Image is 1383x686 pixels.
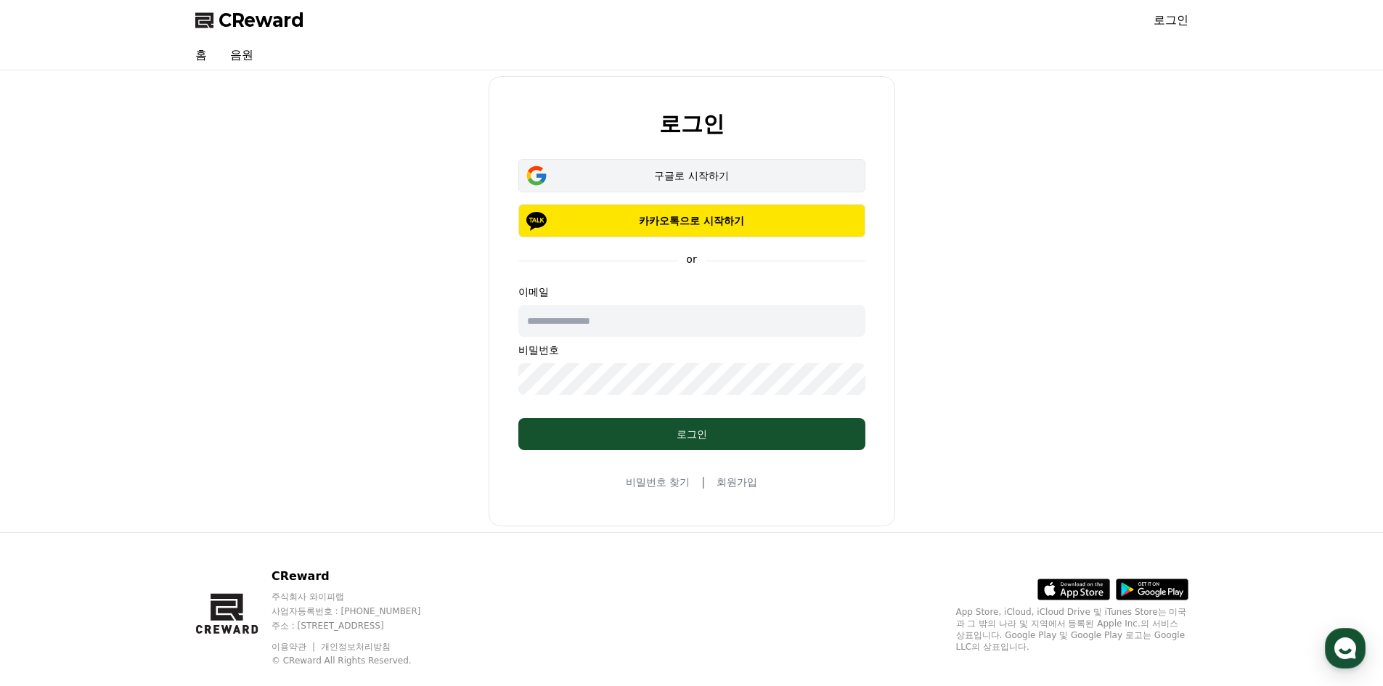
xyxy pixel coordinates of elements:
[219,9,304,32] span: CReward
[539,168,844,183] div: 구글로 시작하기
[187,460,279,497] a: 설정
[272,568,449,585] p: CReward
[701,473,705,491] span: |
[717,475,757,489] a: 회원가입
[184,41,219,70] a: 홈
[518,418,865,450] button: 로그인
[272,620,449,632] p: 주소 : [STREET_ADDRESS]
[659,112,725,136] h2: 로그인
[195,9,304,32] a: CReward
[677,252,705,266] p: or
[4,460,96,497] a: 홈
[272,642,317,652] a: 이용약관
[626,475,690,489] a: 비밀번호 찾기
[46,482,54,494] span: 홈
[518,285,865,299] p: 이메일
[96,460,187,497] a: 대화
[518,343,865,357] p: 비밀번호
[272,591,449,603] p: 주식회사 와이피랩
[272,605,449,617] p: 사업자등록번호 : [PHONE_NUMBER]
[518,159,865,192] button: 구글로 시작하기
[224,482,242,494] span: 설정
[539,213,844,228] p: 카카오톡으로 시작하기
[219,41,265,70] a: 음원
[1154,12,1188,29] a: 로그인
[547,427,836,441] div: 로그인
[956,606,1188,653] p: App Store, iCloud, iCloud Drive 및 iTunes Store는 미국과 그 밖의 나라 및 지역에서 등록된 Apple Inc.의 서비스 상표입니다. Goo...
[518,204,865,237] button: 카카오톡으로 시작하기
[133,483,150,494] span: 대화
[272,655,449,666] p: © CReward All Rights Reserved.
[321,642,391,652] a: 개인정보처리방침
